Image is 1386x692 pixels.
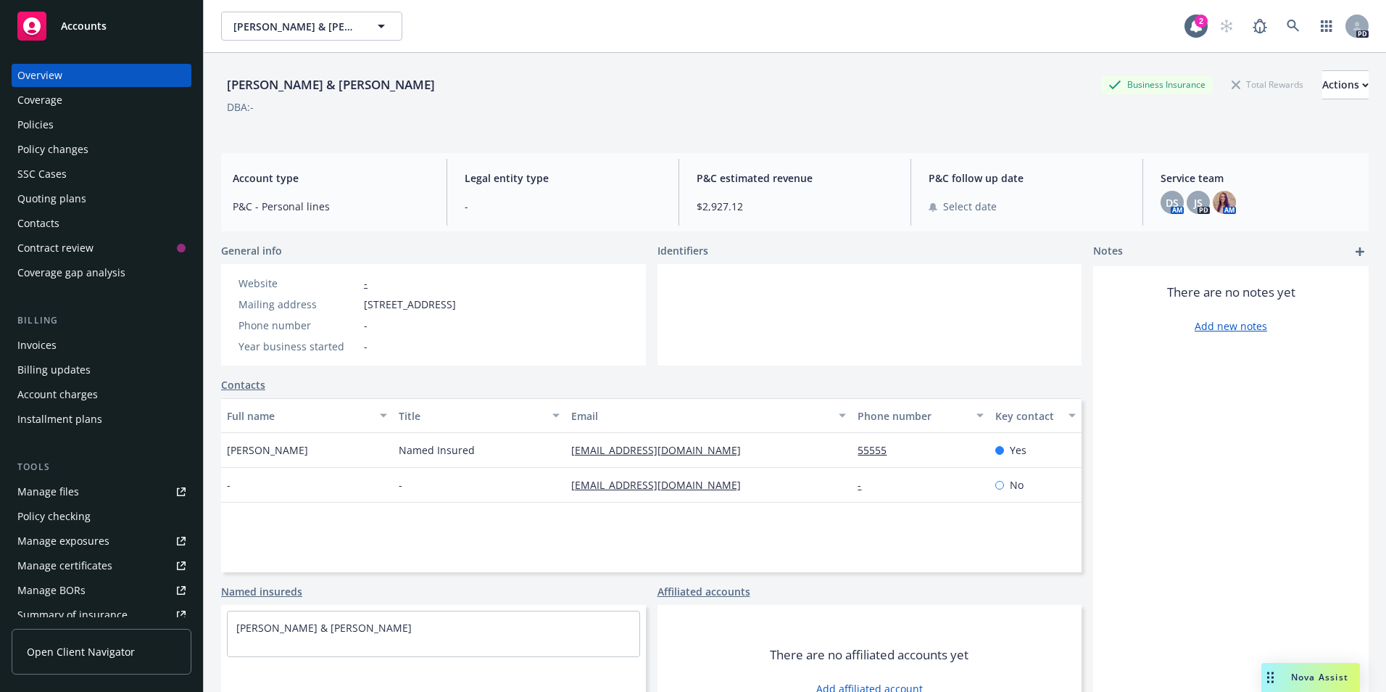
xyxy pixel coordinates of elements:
[17,212,59,235] div: Contacts
[1245,12,1274,41] a: Report a Bug
[697,170,893,186] span: P&C estimated revenue
[17,579,86,602] div: Manage BORs
[399,408,543,424] div: Title
[227,99,254,115] div: DBA: -
[17,138,88,161] div: Policy changes
[770,646,968,664] span: There are no affiliated accounts yet
[1101,75,1213,94] div: Business Insurance
[12,236,191,260] a: Contract review
[12,162,191,186] a: SSC Cases
[929,170,1125,186] span: P&C follow up date
[364,318,368,333] span: -
[1351,243,1369,260] a: add
[858,443,898,457] a: 55555
[364,276,368,290] a: -
[1322,70,1369,99] button: Actions
[17,236,94,260] div: Contract review
[989,398,1082,433] button: Key contact
[943,199,997,214] span: Select date
[227,442,308,458] span: [PERSON_NAME]
[1213,191,1236,214] img: photo
[1279,12,1308,41] a: Search
[1261,663,1360,692] button: Nova Assist
[399,477,402,493] span: -
[393,398,565,433] button: Title
[221,398,393,433] button: Full name
[364,339,368,354] span: -
[12,88,191,112] a: Coverage
[12,212,191,235] a: Contacts
[227,408,371,424] div: Full name
[1195,15,1208,28] div: 2
[12,480,191,503] a: Manage files
[233,19,359,34] span: [PERSON_NAME] & [PERSON_NAME]
[233,199,429,214] span: P&C - Personal lines
[1010,442,1026,458] span: Yes
[12,334,191,357] a: Invoices
[221,243,282,258] span: General info
[17,64,62,87] div: Overview
[17,358,91,382] div: Billing updates
[12,554,191,577] a: Manage certificates
[17,383,98,406] div: Account charges
[17,88,62,112] div: Coverage
[17,408,102,431] div: Installment plans
[12,138,191,161] a: Policy changes
[17,604,128,627] div: Summary of insurance
[221,584,302,599] a: Named insureds
[221,12,402,41] button: [PERSON_NAME] & [PERSON_NAME]
[995,408,1060,424] div: Key contact
[12,604,191,627] a: Summary of insurance
[399,442,475,458] span: Named Insured
[1291,671,1348,683] span: Nova Assist
[17,480,79,503] div: Manage files
[17,187,86,210] div: Quoting plans
[27,644,135,659] span: Open Client Navigator
[657,584,750,599] a: Affiliated accounts
[221,75,441,94] div: [PERSON_NAME] & [PERSON_NAME]
[238,276,358,291] div: Website
[852,398,989,433] button: Phone number
[12,113,191,136] a: Policies
[1194,195,1203,210] span: JS
[571,443,752,457] a: [EMAIL_ADDRESS][DOMAIN_NAME]
[1161,170,1357,186] span: Service team
[1195,318,1267,334] a: Add new notes
[657,243,708,258] span: Identifiers
[465,170,661,186] span: Legal entity type
[12,313,191,328] div: Billing
[17,505,91,528] div: Policy checking
[1312,12,1341,41] a: Switch app
[12,530,191,553] a: Manage exposures
[12,460,191,474] div: Tools
[236,621,412,635] a: [PERSON_NAME] & [PERSON_NAME]
[12,358,191,382] a: Billing updates
[17,554,112,577] div: Manage certificates
[17,113,54,136] div: Policies
[1167,284,1295,301] span: There are no notes yet
[858,408,968,424] div: Phone number
[1166,195,1179,210] span: DS
[238,318,358,333] div: Phone number
[12,505,191,528] a: Policy checking
[571,408,831,424] div: Email
[465,199,661,214] span: -
[571,478,752,492] a: [EMAIL_ADDRESS][DOMAIN_NAME]
[12,6,191,46] a: Accounts
[17,261,125,284] div: Coverage gap analysis
[12,408,191,431] a: Installment plans
[1322,71,1369,99] div: Actions
[238,339,358,354] div: Year business started
[221,377,265,392] a: Contacts
[565,398,852,433] button: Email
[17,334,57,357] div: Invoices
[12,261,191,284] a: Coverage gap analysis
[17,530,109,553] div: Manage exposures
[12,383,191,406] a: Account charges
[12,579,191,602] a: Manage BORs
[1010,477,1024,493] span: No
[697,199,893,214] span: $2,927.12
[238,297,358,312] div: Mailing address
[233,170,429,186] span: Account type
